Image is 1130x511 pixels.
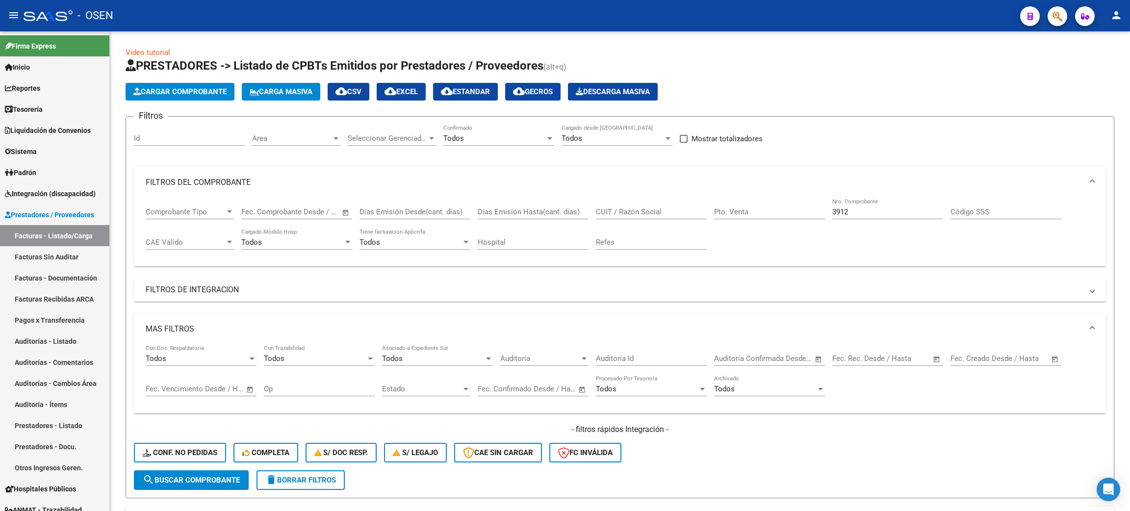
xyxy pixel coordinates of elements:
[576,87,650,96] span: Descarga Masiva
[126,59,543,73] span: PRESTADORES -> Listado de CPBTs Emitidos por Prestadores / Proveedores
[526,384,574,393] input: Fecha fin
[241,238,262,247] span: Todos
[143,476,240,485] span: Buscar Comprobante
[441,87,490,96] span: Estandar
[146,238,225,247] span: CAE Válido
[134,313,1106,345] mat-expansion-panel-header: MAS FILTROS
[543,62,566,72] span: (alt+q)
[443,134,464,143] span: Todos
[5,484,76,494] span: Hospitales Públicos
[241,207,281,216] input: Fecha inicio
[306,443,377,462] button: S/ Doc Resp.
[242,448,289,457] span: Completa
[441,85,453,97] mat-icon: cloud_download
[134,470,249,490] button: Buscar Comprobante
[5,209,94,220] span: Prestadores / Proveedores
[250,87,312,96] span: Carga Masiva
[8,9,20,21] mat-icon: menu
[463,448,533,457] span: CAE SIN CARGAR
[143,474,154,485] mat-icon: search
[5,188,96,199] span: Integración (discapacidad)
[562,134,582,143] span: Todos
[5,146,37,157] span: Sistema
[5,167,36,178] span: Padrón
[393,448,438,457] span: S/ legajo
[143,448,217,457] span: Conf. no pedidas
[377,83,426,101] button: EXCEL
[146,384,185,393] input: Fecha inicio
[335,85,347,97] mat-icon: cloud_download
[478,384,517,393] input: Fecha inicio
[328,83,369,101] button: CSV
[134,424,1106,435] h4: - filtros rápidos Integración -
[433,83,498,101] button: Estandar
[5,62,30,73] span: Inicio
[385,87,418,96] span: EXCEL
[134,278,1106,302] mat-expansion-panel-header: FILTROS DE INTEGRACION
[568,83,658,101] app-download-masive: Descarga masiva de comprobantes (adjuntos)
[1110,9,1122,21] mat-icon: person
[1097,478,1120,501] div: Open Intercom Messenger
[134,167,1106,198] mat-expansion-panel-header: FILTROS DEL COMPROBANTE
[505,83,561,101] button: Gecros
[549,443,621,462] button: FC Inválida
[596,384,616,393] span: Todos
[252,134,332,143] span: Area
[454,443,542,462] button: CAE SIN CARGAR
[146,324,1082,334] mat-panel-title: MAS FILTROS
[5,83,40,94] span: Reportes
[384,443,447,462] button: S/ legajo
[513,85,525,97] mat-icon: cloud_download
[264,354,284,363] span: Todos
[146,177,1082,188] mat-panel-title: FILTROS DEL COMPROBANTE
[242,83,320,101] button: Carga Masiva
[134,443,226,462] button: Conf. no pedidas
[335,87,361,96] span: CSV
[360,238,380,247] span: Todos
[513,87,553,96] span: Gecros
[577,384,588,395] button: Open calendar
[133,87,227,96] span: Cargar Comprobante
[950,354,990,363] input: Fecha inicio
[146,284,1082,295] mat-panel-title: FILTROS DE INTEGRACION
[126,83,234,101] button: Cargar Comprobante
[77,5,113,26] span: - OSEN
[233,443,298,462] button: Completa
[881,354,928,363] input: Fecha fin
[134,345,1106,413] div: MAS FILTROS
[931,354,943,365] button: Open calendar
[314,448,368,457] span: S/ Doc Resp.
[558,448,613,457] span: FC Inválida
[340,207,352,218] button: Open calendar
[134,109,168,123] h3: Filtros
[257,470,345,490] button: Borrar Filtros
[832,354,872,363] input: Fecha inicio
[5,125,91,136] span: Liquidación de Convenios
[134,198,1106,267] div: FILTROS DEL COMPROBANTE
[714,384,735,393] span: Todos
[265,476,336,485] span: Borrar Filtros
[382,384,462,393] span: Estado
[5,41,56,51] span: Firma Express
[146,354,166,363] span: Todos
[568,83,658,101] button: Descarga Masiva
[385,85,396,97] mat-icon: cloud_download
[146,207,225,216] span: Comprobante Tipo
[5,104,43,115] span: Tesorería
[500,354,580,363] span: Auditoría
[714,354,754,363] input: Fecha inicio
[1050,354,1061,365] button: Open calendar
[999,354,1047,363] input: Fecha fin
[194,384,242,393] input: Fecha fin
[126,48,170,57] a: Video tutorial
[290,207,337,216] input: Fecha fin
[265,474,277,485] mat-icon: delete
[813,354,824,365] button: Open calendar
[692,133,763,145] span: Mostrar totalizadores
[763,354,810,363] input: Fecha fin
[382,354,403,363] span: Todos
[348,134,427,143] span: Seleccionar Gerenciador
[245,384,256,395] button: Open calendar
